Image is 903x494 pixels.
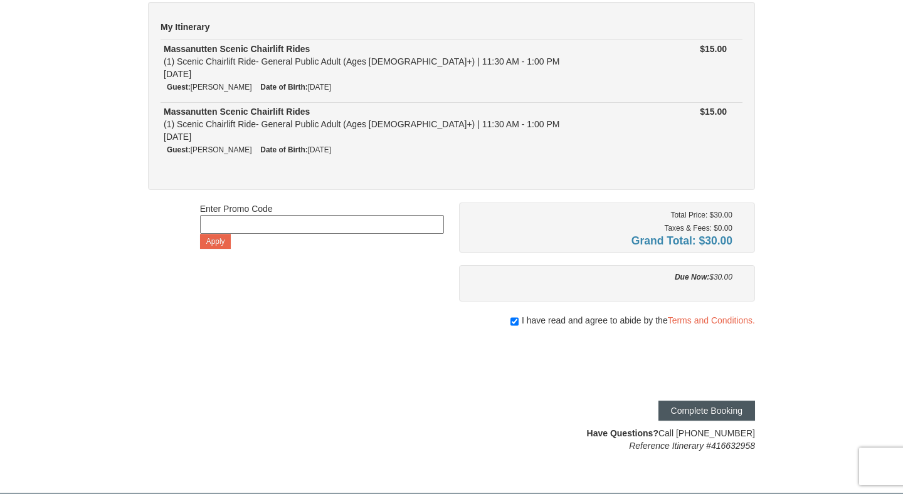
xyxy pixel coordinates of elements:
[700,107,727,117] strong: $15.00
[564,339,755,388] iframe: reCAPTCHA
[700,44,727,54] strong: $15.00
[675,273,709,281] strong: Due Now:
[164,44,310,54] strong: Massanutten Scenic Chairlift Rides
[670,211,732,219] small: Total Price: $30.00
[587,428,658,438] strong: Have Questions?
[260,145,331,154] small: [DATE]
[629,441,755,451] em: Reference Itinerary #416632958
[260,145,307,154] strong: Date of Birth:
[665,224,732,233] small: Taxes & Fees: $0.00
[260,83,307,92] strong: Date of Birth:
[522,314,755,327] span: I have read and agree to abide by the
[164,43,629,80] div: (1) Scenic Chairlift Ride- General Public Adult (Ages [DEMOGRAPHIC_DATA]+) | 11:30 AM - 1:00 PM [...
[167,145,251,154] small: [PERSON_NAME]
[658,401,755,421] button: Complete Booking
[200,202,444,249] div: Enter Promo Code
[260,83,331,92] small: [DATE]
[200,234,231,249] button: Apply
[164,107,310,117] strong: Massanutten Scenic Chairlift Rides
[668,315,755,325] a: Terms and Conditions.
[167,83,251,92] small: [PERSON_NAME]
[167,145,191,154] strong: Guest:
[468,271,732,283] div: $30.00
[161,21,742,33] h5: My Itinerary
[164,105,629,143] div: (1) Scenic Chairlift Ride- General Public Adult (Ages [DEMOGRAPHIC_DATA]+) | 11:30 AM - 1:00 PM [...
[459,427,755,452] div: Call [PHONE_NUMBER]
[468,234,732,247] h4: Grand Total: $30.00
[167,83,191,92] strong: Guest:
